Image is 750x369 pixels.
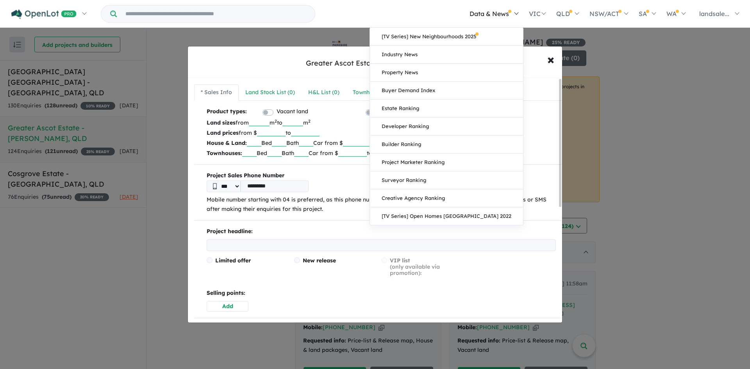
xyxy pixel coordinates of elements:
[207,289,556,298] p: Selling points:
[370,135,523,153] a: Builder Ranking
[353,88,402,97] div: Townhouse List ( 0 )
[118,5,313,22] input: Try estate name, suburb, builder or developer
[207,138,556,148] p: Bed Bath Car from $ to $
[370,118,523,135] a: Developer Ranking
[207,129,239,136] b: Land prices
[207,150,242,157] b: Townhouses:
[207,128,556,138] p: from $ to
[207,118,556,128] p: from m to m
[370,189,523,207] a: Creative Agency Ranking
[207,195,556,214] p: Mobile number starting with 04 is preferred, as this phone number will be shared with buyers to m...
[245,88,295,97] div: Land Stock List ( 0 )
[306,58,445,68] div: Greater Ascot Estate - [PERSON_NAME]
[308,88,339,97] div: H&L List ( 0 )
[370,171,523,189] a: Surveyor Ranking
[699,10,729,18] span: landsale...
[277,107,308,116] label: Vacant land
[11,9,77,19] img: Openlot PRO Logo White
[207,119,236,126] b: Land sizes
[303,257,336,264] span: New release
[547,51,554,68] span: ×
[213,183,217,189] img: Phone icon
[370,64,523,82] a: Property News
[207,171,556,180] b: Project Sales Phone Number
[215,257,251,264] span: Limited offer
[201,88,232,97] div: * Sales Info
[370,82,523,100] a: Buyer Demand Index
[207,227,556,236] p: Project headline:
[308,118,311,124] sup: 2
[370,100,523,118] a: Estate Ranking
[207,139,247,146] b: House & Land:
[370,207,523,225] a: [TV Series] Open Homes [GEOGRAPHIC_DATA] 2022
[370,28,523,46] a: [TV Series] New Neighbourhoods 2025
[370,153,523,171] a: Project Marketer Ranking
[207,107,247,118] b: Product types:
[207,148,556,158] p: Bed Bath Car from $ to $
[370,46,523,64] a: Industry News
[207,301,248,312] button: Add
[275,118,277,124] sup: 2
